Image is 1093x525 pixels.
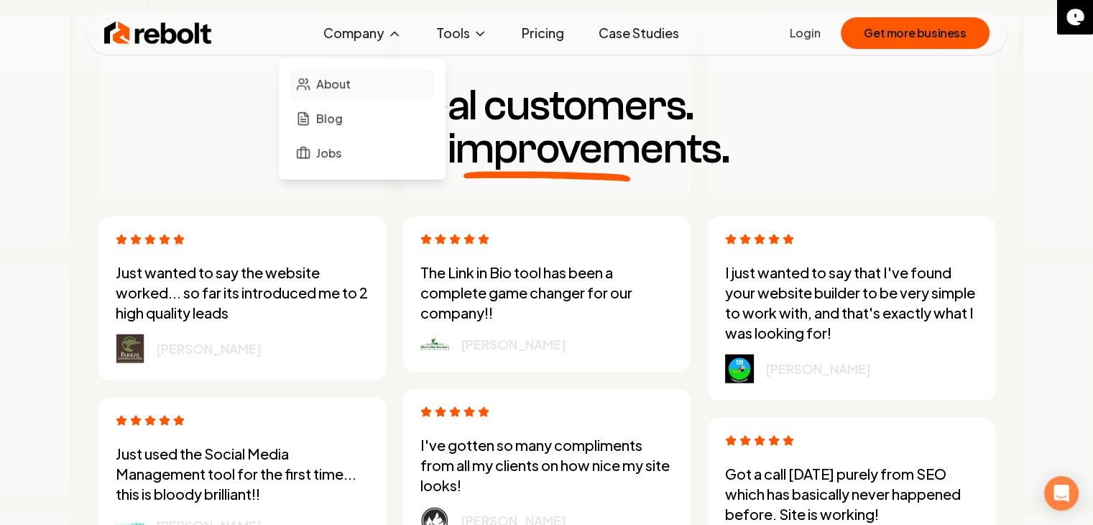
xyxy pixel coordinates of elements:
span: About [316,76,351,93]
p: Just used the Social Media Management tool for the first time... this is bloody brilliant!! [116,444,369,504]
p: I just wanted to say that I've found your website builder to be very simple to work with, and tha... [725,262,978,343]
a: Pricing [510,19,576,47]
div: Open Intercom Messenger [1044,476,1079,511]
p: Just wanted to say the website worked... so far its introduced me to 2 high quality leads [116,262,369,323]
img: logo [420,338,449,351]
a: Jobs [290,139,434,168]
span: Real improvements. [364,127,729,170]
img: logo [725,355,754,383]
p: [PERSON_NAME] [461,334,566,355]
p: [PERSON_NAME] [156,339,262,359]
a: Login [790,24,821,42]
img: Rebolt Logo [104,19,212,47]
img: logo [116,334,144,363]
button: Tools [425,19,499,47]
a: About [290,70,434,99]
a: Blog [290,104,434,133]
button: Get more business [841,17,989,49]
button: Company [312,19,413,47]
p: The Link in Bio tool has been a complete game changer for our company!! [420,262,673,323]
span: Jobs [316,145,341,162]
h3: Real customers. [87,84,1007,170]
a: Case Studies [587,19,691,47]
p: [PERSON_NAME] [765,359,871,379]
span: Blog [316,110,343,127]
p: Got a call [DATE] purely from SEO which has basically never happened before. Site is working! [725,464,978,524]
p: I've gotten so many compliments from all my clients on how nice my site looks! [420,435,673,496]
